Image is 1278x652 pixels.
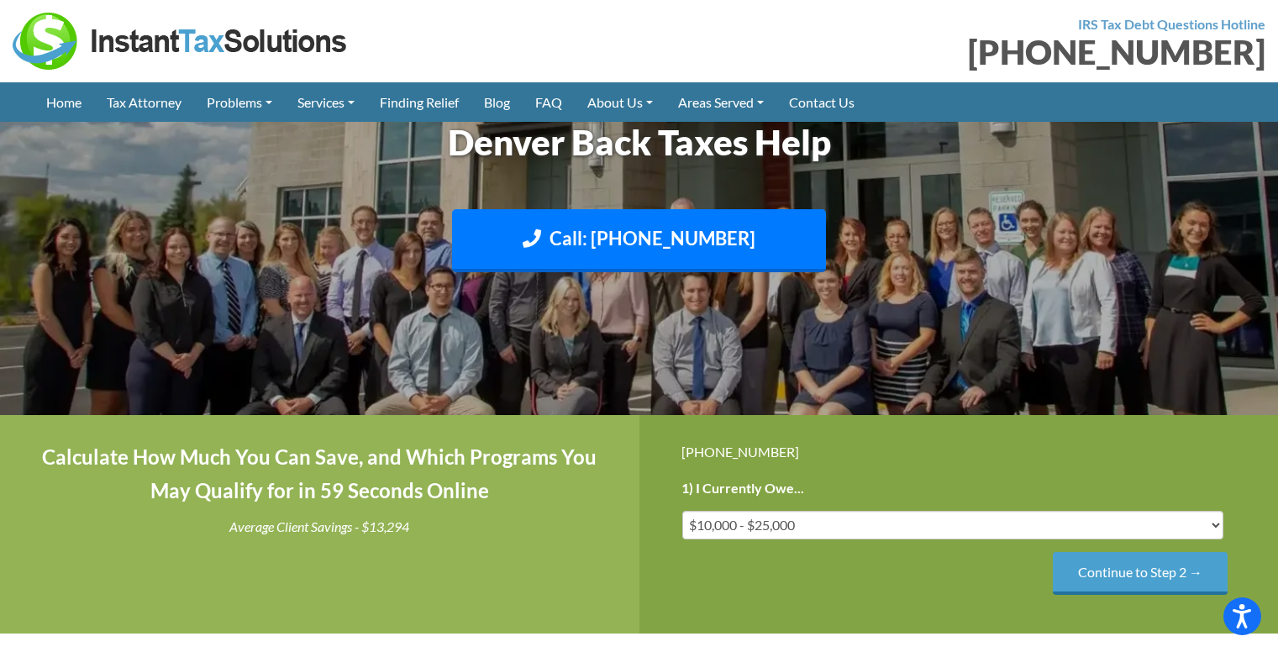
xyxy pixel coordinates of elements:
h4: Calculate How Much You Can Save, and Which Programs You May Qualify for in 59 Seconds Online [42,440,597,509]
a: Contact Us [776,82,867,122]
input: Continue to Step 2 → [1053,552,1228,595]
a: FAQ [523,82,575,122]
div: [PHONE_NUMBER] [652,35,1266,69]
i: Average Client Savings - $13,294 [229,518,409,534]
img: Instant Tax Solutions Logo [13,13,349,70]
a: About Us [575,82,665,122]
div: [PHONE_NUMBER] [681,440,1237,463]
a: Problems [194,82,285,122]
a: Call: [PHONE_NUMBER] [452,209,826,272]
a: Instant Tax Solutions Logo [13,31,349,47]
a: Services [285,82,367,122]
a: Areas Served [665,82,776,122]
a: Finding Relief [367,82,471,122]
a: Tax Attorney [94,82,194,122]
a: Home [34,82,94,122]
strong: IRS Tax Debt Questions Hotline [1078,16,1265,32]
h1: Denver Back Taxes Help [173,118,1106,167]
label: 1) I Currently Owe... [681,480,804,497]
a: Blog [471,82,523,122]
